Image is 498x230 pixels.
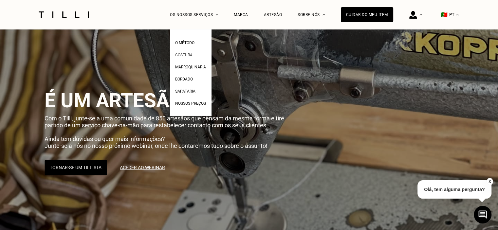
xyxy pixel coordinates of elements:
img: Menu suspenso [215,14,218,15]
span: Costura [175,53,193,57]
span: É um artesão? [45,89,192,112]
a: Aceder ao webinar [115,160,170,175]
a: Artesão [264,12,282,17]
img: Logotipo do serviço de costura Tilli [36,11,91,18]
a: Marroquinaria [175,63,206,70]
a: O método [175,39,194,45]
button: Tornar-se um Tillista [45,160,107,175]
img: Menu suspenso sobre [323,14,325,15]
a: Sapataria [175,87,195,94]
span: Bordado [175,77,193,81]
button: X [487,178,493,185]
span: 🇵🇹 [441,11,448,18]
a: Bordado [175,75,193,82]
img: Menu suspenso [419,14,422,15]
img: menu déroulant [456,14,459,15]
a: Costura [175,51,193,58]
p: Olá, tem alguma pergunta? [417,180,491,199]
span: Com o Tilli, junte-se a uma comunidade de 850 artesãos que pensam da mesma forma e tire partido d... [45,115,284,129]
span: Ainda tem dúvidas ou quer mais informações? [45,135,165,142]
a: Cuidar do meu item [341,7,393,22]
span: O método [175,41,194,45]
span: Junte-se a nós no nosso próximo webinar, onde lhe contaremos tudo sobre o assunto! [45,142,267,149]
img: ícone de login [409,11,417,19]
a: Marca [234,12,248,17]
a: Nossos preços [175,99,206,106]
span: Marroquinaria [175,65,206,69]
span: Sapataria [175,89,195,94]
span: Nossos preços [175,101,206,106]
